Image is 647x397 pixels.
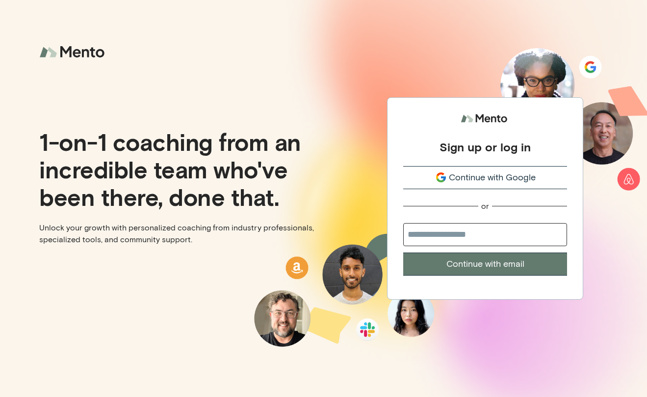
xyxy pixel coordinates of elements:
[449,171,536,184] span: Continue with Google
[39,39,108,65] img: logo
[403,253,567,276] button: Continue with email
[440,140,531,154] div: Sign up or log in
[461,110,510,128] img: logo.svg
[39,222,316,246] p: Unlock your growth with personalized coaching from industry professionals, specialized tools, and...
[403,166,567,189] button: Continue with Google
[481,201,489,211] div: or
[39,128,316,210] p: 1-on-1 coaching from an incredible team who've been there, done that.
